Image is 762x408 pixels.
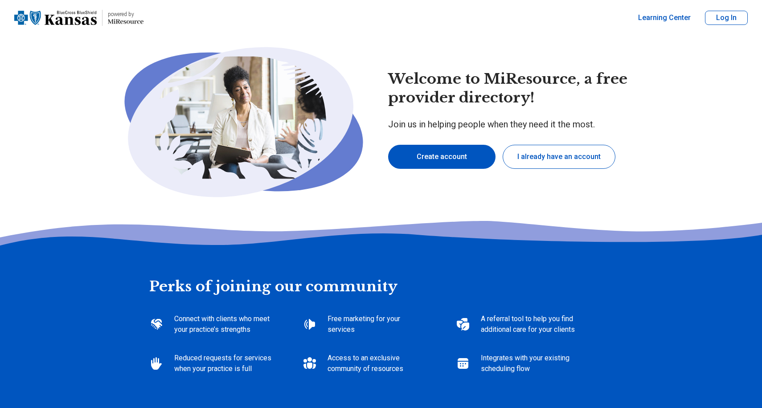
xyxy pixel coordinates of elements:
[503,145,615,169] button: I already have an account
[705,11,748,25] button: Log In
[14,4,143,32] a: Home page
[149,249,613,296] h2: Perks of joining our community
[108,11,143,18] p: powered by
[638,12,691,23] a: Learning Center
[388,118,652,131] p: Join us in helping people when they need it the most.
[174,353,274,374] p: Reduced requests for services when your practice is full
[328,353,427,374] p: Access to an exclusive community of resources
[174,314,274,335] p: Connect with clients who meet your practice’s strengths
[388,145,496,169] button: Create account
[388,70,652,107] h1: Welcome to MiResource, a free provider directory!
[481,314,581,335] p: A referral tool to help you find additional care for your clients
[481,353,581,374] p: Integrates with your existing scheduling flow
[328,314,427,335] p: Free marketing for your services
